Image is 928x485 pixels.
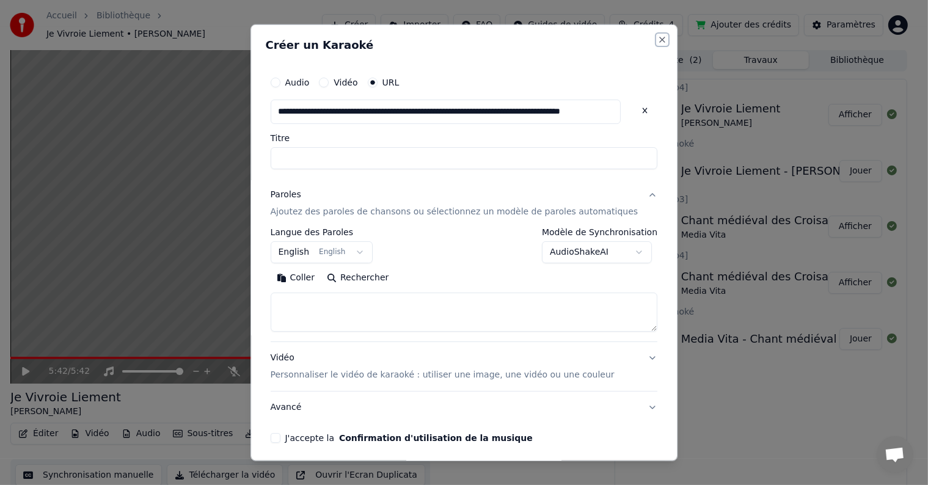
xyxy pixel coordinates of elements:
[339,434,533,442] button: J'accepte la
[271,342,658,391] button: VidéoPersonnaliser le vidéo de karaoké : utiliser une image, une vidéo ou une couleur
[271,134,658,142] label: Titre
[271,179,658,228] button: ParolesAjoutez des paroles de chansons ou sélectionnez un modèle de paroles automatiques
[542,228,657,236] label: Modèle de Synchronisation
[271,268,321,288] button: Coller
[271,369,615,381] p: Personnaliser le vidéo de karaoké : utiliser une image, une vidéo ou une couleur
[266,40,663,51] h2: Créer un Karaoké
[271,206,638,218] p: Ajoutez des paroles de chansons ou sélectionnez un modèle de paroles automatiques
[271,189,301,201] div: Paroles
[271,392,658,423] button: Avancé
[285,78,310,87] label: Audio
[285,434,533,442] label: J'accepte la
[271,228,658,341] div: ParolesAjoutez des paroles de chansons ou sélectionnez un modèle de paroles automatiques
[382,78,400,87] label: URL
[271,352,615,381] div: Vidéo
[271,228,373,236] label: Langue des Paroles
[321,268,395,288] button: Rechercher
[334,78,357,87] label: Vidéo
